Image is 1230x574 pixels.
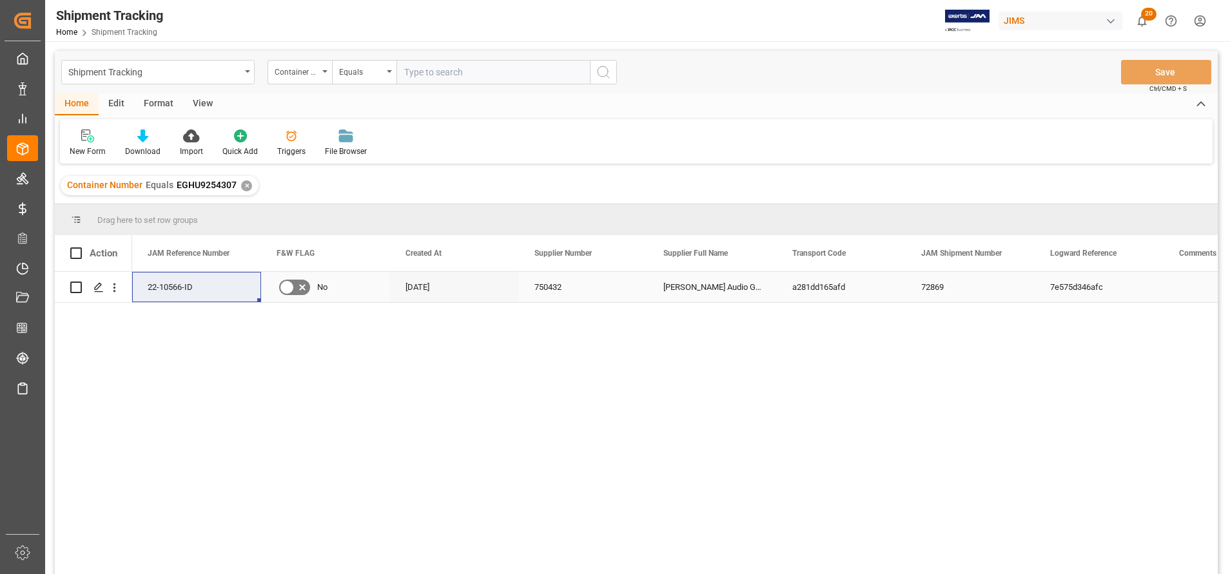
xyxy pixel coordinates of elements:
[275,63,318,78] div: Container Number
[325,146,367,157] div: File Browser
[99,93,134,115] div: Edit
[921,249,1002,258] span: JAM Shipment Number
[1149,84,1187,93] span: Ctrl/CMD + S
[56,28,77,37] a: Home
[999,12,1122,30] div: JIMS
[1141,8,1157,21] span: 20
[97,215,198,225] span: Drag here to set row groups
[663,249,728,258] span: Supplier Full Name
[999,8,1127,33] button: JIMS
[70,146,106,157] div: New Form
[1035,272,1164,302] div: 7e575d346afc
[132,272,261,302] div: 22-10566-ID
[90,247,117,259] div: Action
[148,249,229,258] span: JAM Reference Number
[405,249,442,258] span: Created At
[1050,249,1117,258] span: Logward Reference
[183,93,222,115] div: View
[180,146,203,157] div: Import
[67,180,142,190] span: Container Number
[777,272,906,302] div: a281dd165afd
[277,146,306,157] div: Triggers
[146,180,173,190] span: Equals
[590,60,617,84] button: search button
[134,93,183,115] div: Format
[332,60,396,84] button: open menu
[648,272,777,302] div: [PERSON_NAME] Audio GmbH
[906,272,1035,302] div: 72869
[519,272,648,302] div: 750432
[61,60,255,84] button: open menu
[277,249,315,258] span: F&W FLAG
[222,146,258,157] div: Quick Add
[55,272,132,303] div: Press SPACE to select this row.
[241,180,252,191] div: ✕
[945,10,990,32] img: Exertis%20JAM%20-%20Email%20Logo.jpg_1722504956.jpg
[1121,60,1211,84] button: Save
[390,272,519,302] div: [DATE]
[125,146,161,157] div: Download
[534,249,592,258] span: Supplier Number
[177,180,237,190] span: EGHU9254307
[56,6,163,25] div: Shipment Tracking
[792,249,846,258] span: Transport Code
[317,273,327,302] span: No
[396,60,590,84] input: Type to search
[1127,6,1157,35] button: show 20 new notifications
[268,60,332,84] button: open menu
[339,63,383,78] div: Equals
[1157,6,1186,35] button: Help Center
[68,63,240,79] div: Shipment Tracking
[55,93,99,115] div: Home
